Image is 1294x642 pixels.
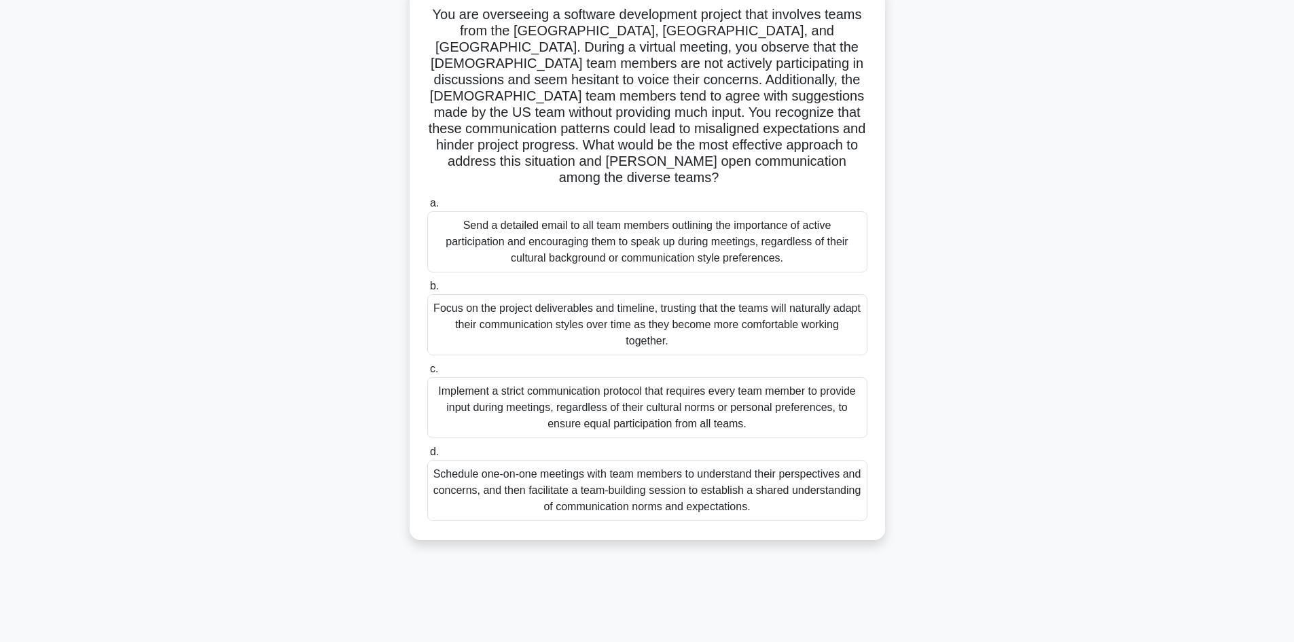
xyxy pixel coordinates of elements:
span: b. [430,280,439,291]
div: Implement a strict communication protocol that requires every team member to provide input during... [427,377,867,438]
span: d. [430,446,439,457]
span: c. [430,363,438,374]
div: Send a detailed email to all team members outlining the importance of active participation and en... [427,211,867,272]
span: a. [430,197,439,209]
h5: You are overseeing a software development project that involves teams from the [GEOGRAPHIC_DATA],... [426,6,869,187]
div: Focus on the project deliverables and timeline, trusting that the teams will naturally adapt thei... [427,294,867,355]
div: Schedule one-on-one meetings with team members to understand their perspectives and concerns, and... [427,460,867,521]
